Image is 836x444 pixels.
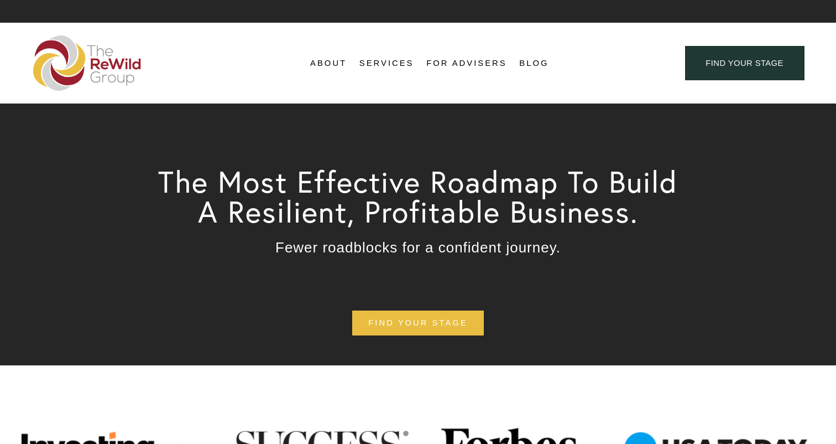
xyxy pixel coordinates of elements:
span: Fewer roadblocks for a confident journey. [275,239,561,256]
span: Services [359,56,414,71]
span: The Most Effective Roadmap To Build A Resilient, Profitable Business. [158,163,687,230]
a: folder dropdown [359,55,414,71]
img: The ReWild Group [33,35,142,91]
a: folder dropdown [310,55,347,71]
a: Blog [519,55,548,71]
span: About [310,56,347,71]
a: find your stage [685,46,804,81]
a: For Advisers [426,55,506,71]
a: find your stage [352,311,483,335]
